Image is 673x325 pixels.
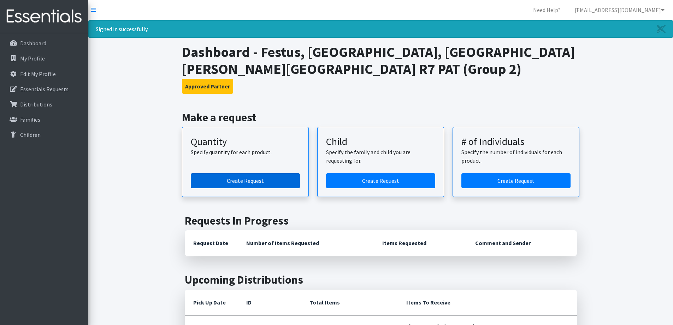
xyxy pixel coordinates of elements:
h3: Quantity [191,136,300,148]
p: Specify the number of individuals for each product. [461,148,571,165]
h2: Requests In Progress [185,214,577,227]
th: ID [238,290,301,315]
a: Edit My Profile [3,67,85,81]
th: Number of Items Requested [238,230,374,256]
p: Edit My Profile [20,70,56,77]
div: Signed in successfully. [88,20,673,38]
a: Families [3,112,85,127]
p: Distributions [20,101,52,108]
h2: Make a request [182,111,579,124]
th: Pick Up Date [185,290,238,315]
th: Comment and Sender [467,230,577,256]
th: Total Items [301,290,398,315]
p: Essentials Requests [20,86,69,93]
a: Create a request by quantity [191,173,300,188]
th: Request Date [185,230,238,256]
button: Approved Partner [182,79,233,94]
a: Create a request for a child or family [326,173,435,188]
a: My Profile [3,51,85,65]
a: Need Help? [527,3,566,17]
th: Items Requested [374,230,467,256]
h3: Child [326,136,435,148]
p: Specify quantity for each product. [191,148,300,156]
a: Close [650,21,673,37]
img: HumanEssentials [3,5,85,28]
h2: Upcoming Distributions [185,273,577,286]
a: Essentials Requests [3,82,85,96]
a: Dashboard [3,36,85,50]
h1: Dashboard - Festus, [GEOGRAPHIC_DATA], [GEOGRAPHIC_DATA][PERSON_NAME][GEOGRAPHIC_DATA] R7 PAT (Gr... [182,43,579,77]
a: [EMAIL_ADDRESS][DOMAIN_NAME] [569,3,670,17]
a: Create a request by number of individuals [461,173,571,188]
a: Distributions [3,97,85,111]
h3: # of Individuals [461,136,571,148]
p: My Profile [20,55,45,62]
a: Children [3,128,85,142]
p: Families [20,116,40,123]
p: Dashboard [20,40,46,47]
th: Items To Receive [398,290,577,315]
p: Specify the family and child you are requesting for. [326,148,435,165]
p: Children [20,131,41,138]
